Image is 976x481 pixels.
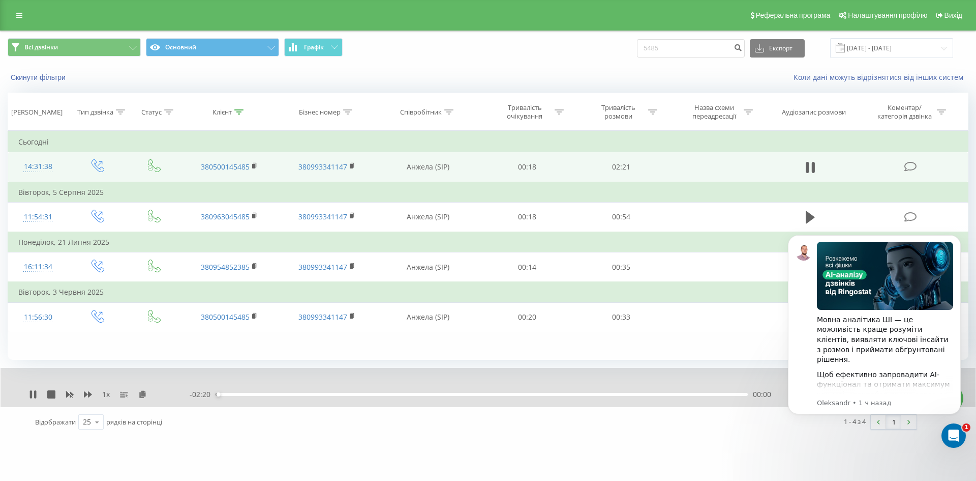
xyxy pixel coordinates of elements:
[298,162,347,172] a: 380993341147
[962,423,970,432] span: 1
[480,252,574,282] td: 00:14
[687,103,741,121] div: Назва схеми переадресації
[875,103,934,121] div: Коментар/категорія дзвінка
[574,302,667,332] td: 00:33
[375,252,480,282] td: Анжела (SIP)
[11,108,63,117] div: [PERSON_NAME]
[18,207,58,227] div: 11:54:31
[24,43,58,51] span: Всі дзвінки
[304,44,324,51] span: Графік
[944,11,962,19] span: Вихід
[299,108,341,117] div: Бізнес номер
[753,389,771,400] span: 00:00
[8,182,968,203] td: Вівторок, 5 Серпня 2025
[212,108,232,117] div: Клієнт
[298,262,347,272] a: 380993341147
[794,72,968,82] a: Коли дані можуть відрізнятися вiд інших систем
[18,257,58,277] div: 16:11:34
[18,157,58,177] div: 14:31:38
[298,212,347,221] a: 380993341147
[756,11,831,19] span: Реферальна програма
[773,220,976,454] iframe: Intercom notifications сообщение
[782,108,846,117] div: Аудіозапис розмови
[201,262,250,272] a: 380954852385
[750,39,805,58] button: Експорт
[498,103,552,121] div: Тривалість очікування
[8,73,71,82] button: Скинути фільтри
[146,38,279,56] button: Основний
[375,202,480,232] td: Анжела (SIP)
[106,417,162,427] span: рядків на сторінці
[480,302,574,332] td: 00:20
[941,423,966,448] iframe: Intercom live chat
[201,312,250,322] a: 380500145485
[217,392,221,397] div: Accessibility label
[637,39,745,58] input: Пошук за номером
[574,152,667,182] td: 02:21
[201,162,250,172] a: 380500145485
[18,307,58,327] div: 11:56:30
[480,202,574,232] td: 00:18
[102,389,110,400] span: 1 x
[141,108,162,117] div: Статус
[190,389,216,400] span: - 02:20
[8,232,968,252] td: Понеділок, 21 Липня 2025
[375,302,480,332] td: Анжела (SIP)
[298,312,347,322] a: 380993341147
[35,417,76,427] span: Відображати
[8,282,968,302] td: Вівторок, 3 Червня 2025
[83,417,91,427] div: 25
[284,38,343,56] button: Графік
[591,103,646,121] div: Тривалість розмови
[375,152,480,182] td: Анжела (SIP)
[480,152,574,182] td: 00:18
[8,38,141,56] button: Всі дзвінки
[77,108,113,117] div: Тип дзвінка
[848,11,927,19] span: Налаштування профілю
[400,108,442,117] div: Співробітник
[574,252,667,282] td: 00:35
[8,132,968,152] td: Сьогодні
[201,212,250,221] a: 380963045485
[574,202,667,232] td: 00:54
